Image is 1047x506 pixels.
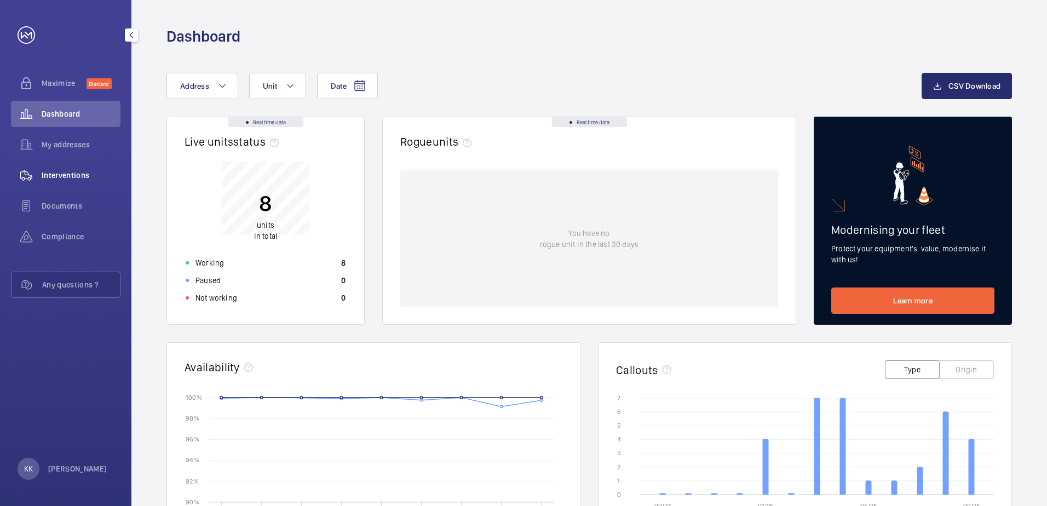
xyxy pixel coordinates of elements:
[922,73,1012,99] button: CSV Download
[540,228,638,250] p: You have no rogue unit in the last 30 days
[254,220,277,242] p: in total
[317,73,378,99] button: Date
[195,292,237,303] p: Not working
[186,456,199,464] text: 94 %
[831,243,994,265] p: Protect your equipment's value, modernise it with us!
[893,146,933,205] img: marketing-card.svg
[186,498,199,505] text: 90 %
[185,135,283,148] h2: Live units
[186,477,199,485] text: 92 %
[257,221,274,229] span: units
[42,170,120,181] span: Interventions
[939,360,994,379] button: Origin
[166,73,238,99] button: Address
[831,223,994,237] h2: Modernising your fleet
[341,257,346,268] p: 8
[42,200,120,211] span: Documents
[617,491,621,498] text: 0
[617,435,621,443] text: 4
[42,78,87,89] span: Maximize
[228,117,303,127] div: Real time data
[617,422,621,429] text: 5
[186,435,199,443] text: 96 %
[42,279,120,290] span: Any questions ?
[885,360,940,379] button: Type
[617,477,620,485] text: 1
[263,82,277,90] span: Unit
[617,463,620,471] text: 2
[186,393,202,401] text: 100 %
[42,231,120,242] span: Compliance
[185,360,240,374] h2: Availability
[616,363,658,377] h2: Callouts
[233,135,283,148] span: status
[433,135,476,148] span: units
[180,82,209,90] span: Address
[87,78,112,89] span: Discover
[254,189,277,217] p: 8
[341,292,346,303] p: 0
[195,257,224,268] p: Working
[249,73,306,99] button: Unit
[166,26,240,47] h1: Dashboard
[400,135,476,148] h2: Rogue
[617,449,621,457] text: 3
[617,408,621,416] text: 6
[42,108,120,119] span: Dashboard
[552,117,627,127] div: Real time data
[186,415,199,422] text: 98 %
[24,463,33,474] p: KK
[42,139,120,150] span: My addresses
[48,463,107,474] p: [PERSON_NAME]
[341,275,346,286] p: 0
[948,82,1000,90] span: CSV Download
[331,82,347,90] span: Date
[617,394,620,402] text: 7
[195,275,221,286] p: Paused
[831,287,994,314] a: Learn more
